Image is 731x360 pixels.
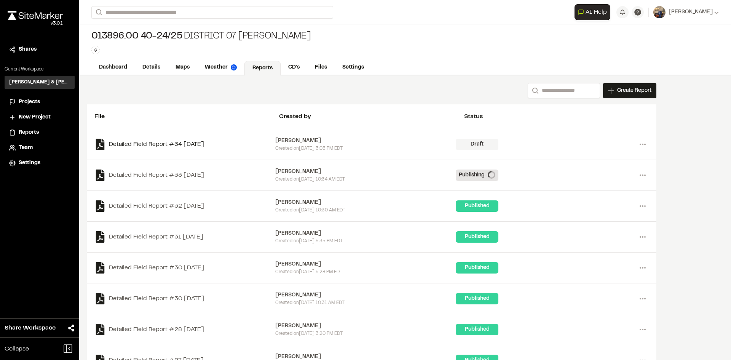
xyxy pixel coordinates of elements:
[456,200,498,212] div: Published
[669,8,713,16] span: [PERSON_NAME]
[94,231,275,243] a: Detailed Field Report #31 [DATE]
[275,176,456,183] div: Created on [DATE] 10:34 AM EDT
[91,30,311,43] div: District 07 [PERSON_NAME]
[94,112,279,121] div: File
[456,262,498,274] div: Published
[275,330,456,337] div: Created on [DATE] 3:20 PM EDT
[575,4,613,20] div: Open AI Assistant
[19,45,37,54] span: Shares
[456,293,498,304] div: Published
[9,79,70,86] h3: [PERSON_NAME] & [PERSON_NAME] Inc.
[168,60,197,75] a: Maps
[456,324,498,335] div: Published
[275,229,456,238] div: [PERSON_NAME]
[275,198,456,207] div: [PERSON_NAME]
[94,293,275,304] a: Detailed Field Report #30 [DATE]
[617,86,651,95] span: Create Report
[9,144,70,152] a: Team
[275,269,456,275] div: Created on [DATE] 5:28 PM EDT
[94,324,275,335] a: Detailed Field Report #28 [DATE]
[197,60,244,75] a: Weather
[456,139,498,150] div: Draft
[19,128,39,137] span: Reports
[275,291,456,299] div: [PERSON_NAME]
[528,83,541,98] button: Search
[91,46,100,54] button: Edit Tags
[575,4,610,20] button: Open AI Assistant
[653,6,719,18] button: [PERSON_NAME]
[275,168,456,176] div: [PERSON_NAME]
[19,113,51,122] span: New Project
[275,299,456,306] div: Created on [DATE] 10:31 AM EDT
[9,159,70,167] a: Settings
[464,112,649,121] div: Status
[456,170,498,181] div: Publishing
[8,11,63,20] img: rebrand.png
[275,137,456,145] div: [PERSON_NAME]
[586,8,607,17] span: AI Help
[275,322,456,330] div: [PERSON_NAME]
[307,60,335,75] a: Files
[9,98,70,106] a: Projects
[94,200,275,212] a: Detailed Field Report #32 [DATE]
[456,231,498,243] div: Published
[91,6,105,19] button: Search
[231,64,237,70] img: precipai.png
[275,145,456,152] div: Created on [DATE] 3:05 PM EDT
[275,207,456,214] div: Created on [DATE] 10:30 AM EDT
[94,139,275,150] a: Detailed Field Report #34 [DATE]
[281,60,307,75] a: CD's
[9,128,70,137] a: Reports
[279,112,464,121] div: Created by
[5,66,75,73] p: Current Workspace
[5,323,56,333] span: Share Workspace
[244,61,281,75] a: Reports
[94,170,275,181] a: Detailed Field Report #33 [DATE]
[9,45,70,54] a: Shares
[91,30,182,43] span: 013896.00 40-24/25
[135,60,168,75] a: Details
[19,159,40,167] span: Settings
[19,98,40,106] span: Projects
[9,113,70,122] a: New Project
[94,262,275,274] a: Detailed Field Report #30 [DATE]
[91,60,135,75] a: Dashboard
[5,344,29,354] span: Collapse
[275,238,456,245] div: Created on [DATE] 5:35 PM EDT
[8,20,63,27] div: Oh geez...please don't...
[19,144,33,152] span: Team
[275,260,456,269] div: [PERSON_NAME]
[653,6,666,18] img: User
[335,60,372,75] a: Settings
